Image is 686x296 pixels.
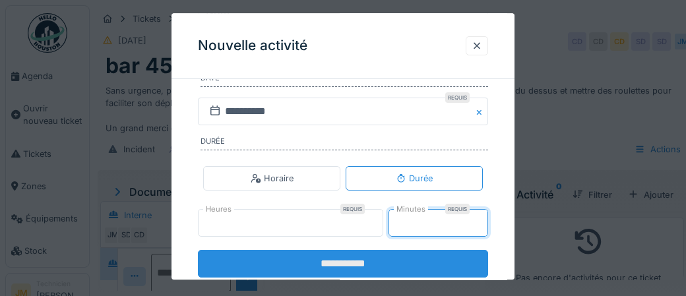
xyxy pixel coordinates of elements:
label: Durée [201,136,488,150]
label: Date [201,73,488,88]
div: Requis [445,204,470,214]
label: Minutes [394,204,428,215]
div: Durée [396,172,433,185]
h3: Nouvelle activité [198,38,307,54]
button: Close [474,98,488,125]
label: Heures [203,204,234,215]
div: Requis [340,204,365,214]
div: Requis [445,92,470,103]
div: Horaire [251,172,294,185]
